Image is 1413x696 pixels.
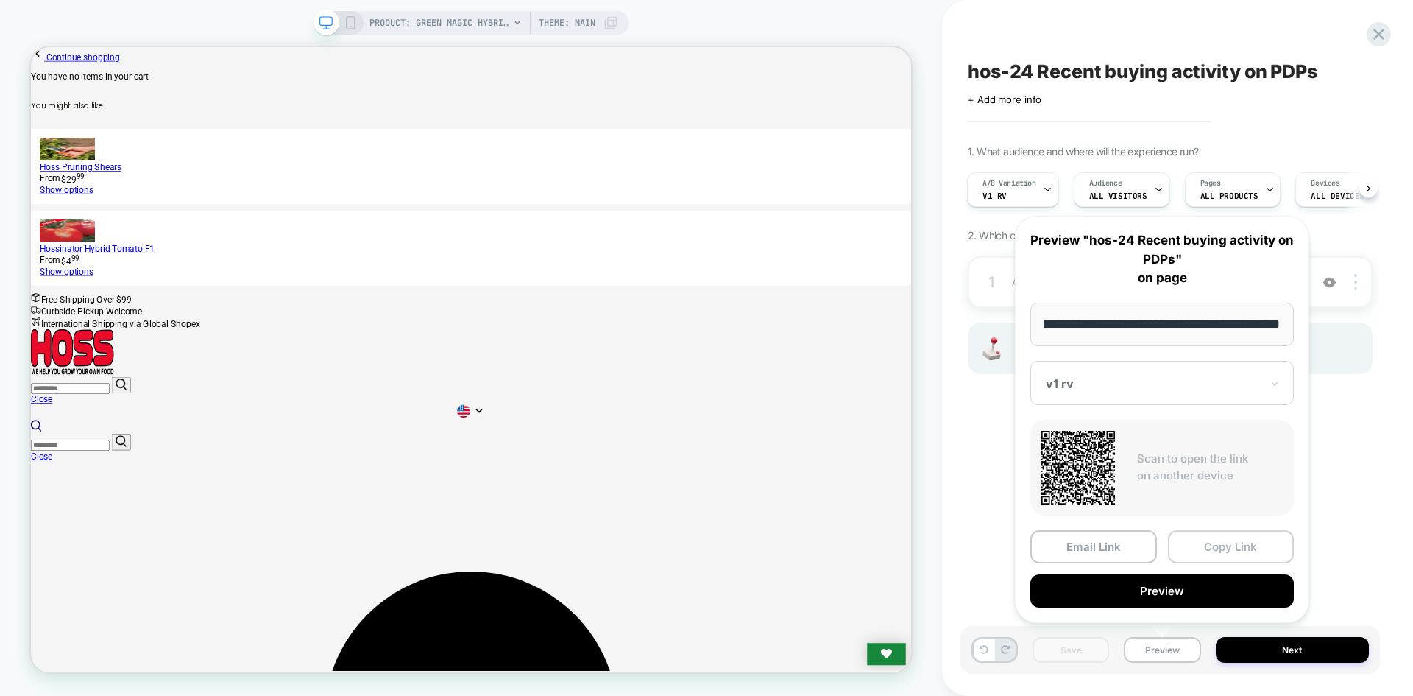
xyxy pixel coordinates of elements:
span: hos-24 Recent buying activity on PDPs [968,60,1317,82]
p: Scan to open the link on another device [1137,451,1283,484]
div: 1 [984,269,999,295]
img: Hossinator Hybrid Tomato [12,230,85,259]
a: Hossinator Hybrid Tomato F1 [12,262,165,276]
span: Pages [1200,178,1221,189]
span: 1. What audience and where will the experience run? [968,145,1198,158]
img: Joystick [977,337,1006,360]
span: $29 [40,167,71,183]
a: Show options [12,183,83,197]
span: A/B Variation [982,178,1036,189]
a: Hoss Pruning Shears [12,153,121,167]
button: Email Link [1030,530,1157,563]
button: Next [1216,637,1370,663]
p: Preview "hos-24 Recent buying activity on PDPs" on page [1030,231,1294,288]
span: From [12,276,39,292]
span: 2. Which changes the experience contains? [968,229,1160,242]
span: ALL DEVICES [1311,191,1364,201]
sup: 99 [60,167,71,178]
img: crossed eye [1323,276,1336,289]
span: Devices [1311,178,1339,189]
button: Save [1033,637,1109,663]
span: v1 rv [982,191,1007,201]
a: Show options [12,292,83,306]
img: Hoss Pruning Shears [12,121,85,150]
sup: 99 [54,276,64,287]
button: Submit [107,516,133,538]
button: Copy Link [1168,530,1295,563]
span: From [12,167,39,183]
span: Continue shopping [21,7,118,21]
span: Theme: MAIN [539,11,595,35]
img: close [1354,274,1357,290]
button: Preview [1030,574,1294,608]
span: Audience [1089,178,1122,189]
button: Submit [107,440,133,462]
span: All Visitors [1089,191,1147,201]
span: + Add more info [968,94,1041,105]
span: ALL PRODUCTS [1200,191,1258,201]
span: $4 [40,276,64,292]
button: Preview [1124,637,1200,663]
span: PRODUCT: Green Magic Hybrid Broccoli F1 [369,11,509,35]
